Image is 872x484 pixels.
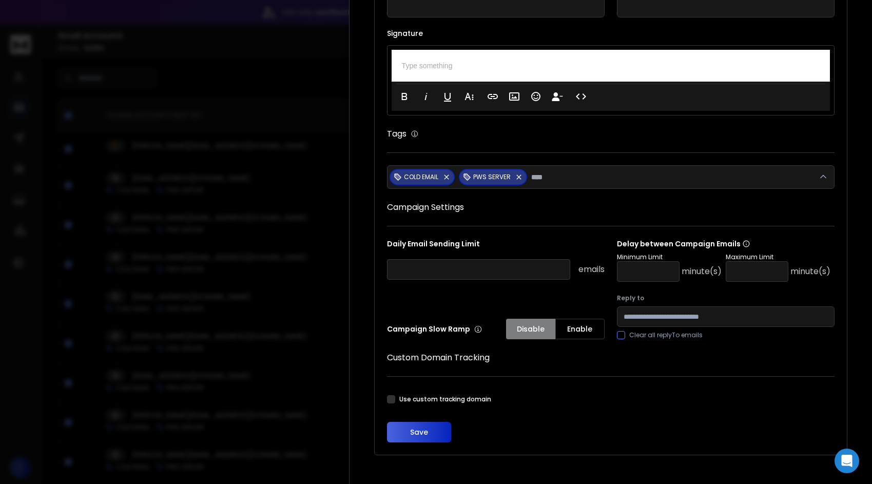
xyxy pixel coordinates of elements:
p: Campaign Slow Ramp [387,324,482,334]
p: minute(s) [682,265,722,278]
p: Maximum Limit [726,253,830,261]
button: Disable [506,319,555,339]
p: Minimum Limit [617,253,722,261]
div: Open Intercom Messenger [835,449,859,473]
button: Underline (Ctrl+U) [438,86,457,107]
label: Reply to [617,294,835,302]
p: Daily Email Sending Limit [387,239,605,253]
button: Save [387,422,451,442]
button: Bold (Ctrl+B) [395,86,414,107]
label: Clear all replyTo emails [629,331,703,339]
button: Insert Unsubscribe Link [548,86,567,107]
p: PWS SERVER [473,173,511,181]
button: Insert Image (Ctrl+P) [505,86,524,107]
h1: Tags [387,128,406,140]
p: Delay between Campaign Emails [617,239,830,249]
label: Use custom tracking domain [399,395,491,403]
button: Insert Link (Ctrl+K) [483,86,502,107]
p: minute(s) [790,265,830,278]
h1: Campaign Settings [387,201,835,214]
button: Enable [555,319,605,339]
button: Italic (Ctrl+I) [416,86,436,107]
label: Signature [387,30,835,37]
button: Code View [571,86,591,107]
p: COLD EMAIL [404,173,438,181]
p: emails [578,263,605,276]
button: More Text [459,86,479,107]
h1: Custom Domain Tracking [387,352,835,364]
